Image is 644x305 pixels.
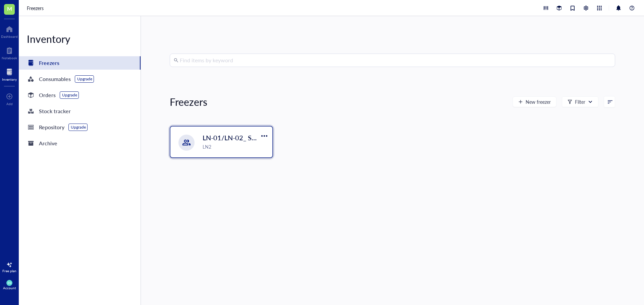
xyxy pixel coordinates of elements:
[2,67,17,81] a: Inventory
[19,104,141,118] a: Stock tracker
[62,92,77,98] div: Upgrade
[2,56,17,60] div: Notebook
[203,133,339,142] span: LN-01/LN-02_ SMALL/BIG STORAGE ROOM
[19,56,141,70] a: Freezers
[8,282,11,284] span: DG
[2,269,16,273] div: Free plan
[39,123,64,132] div: Repository
[7,4,12,13] span: M
[2,45,17,60] a: Notebook
[575,98,585,105] div: Filter
[19,137,141,150] a: Archive
[170,95,207,108] div: Freezers
[1,24,18,39] a: Dashboard
[71,125,86,130] div: Upgrade
[39,90,56,100] div: Orders
[77,76,92,82] div: Upgrade
[39,58,59,68] div: Freezers
[19,72,141,86] a: ConsumablesUpgrade
[6,102,13,106] div: Add
[526,99,551,104] span: New freezer
[19,88,141,102] a: OrdersUpgrade
[3,286,16,290] div: Account
[19,121,141,134] a: RepositoryUpgrade
[1,34,18,39] div: Dashboard
[19,32,141,46] div: Inventory
[39,74,71,84] div: Consumables
[2,77,17,81] div: Inventory
[39,106,71,116] div: Stock tracker
[27,4,45,12] a: Freezers
[39,139,57,148] div: Archive
[203,143,268,150] div: LN2
[513,96,556,107] button: New freezer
